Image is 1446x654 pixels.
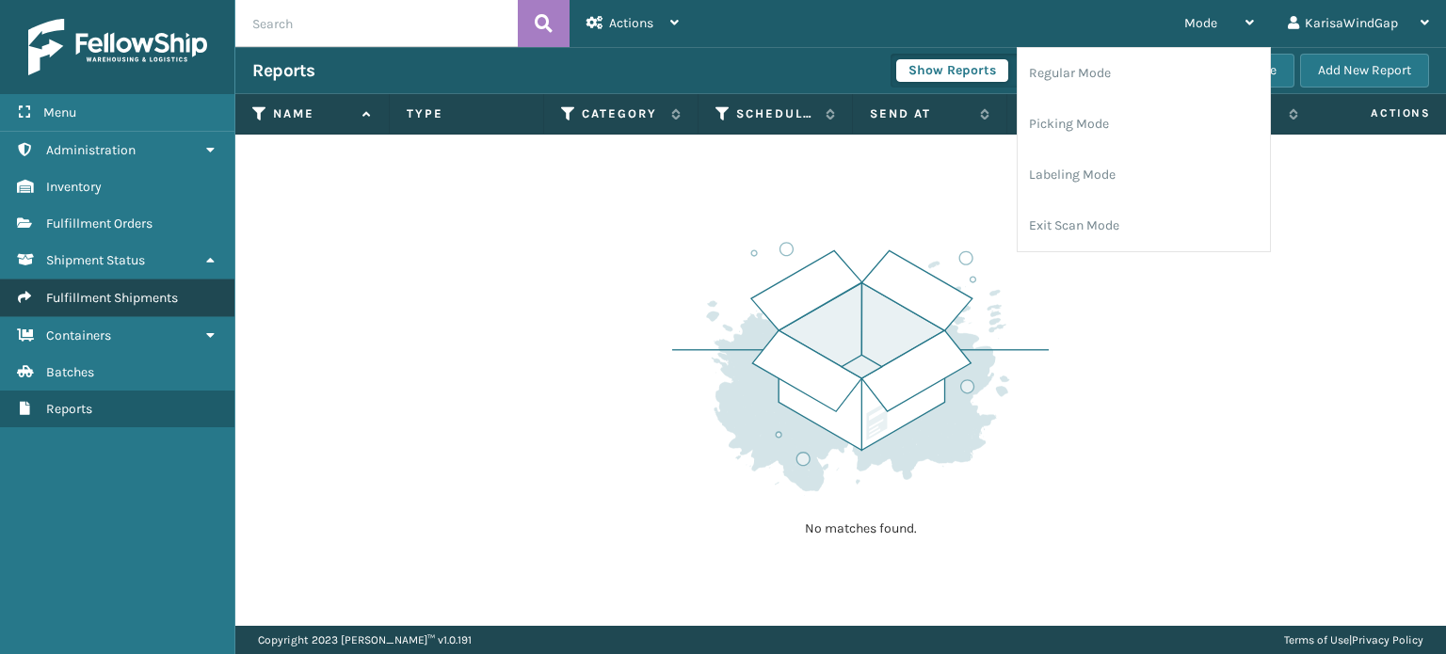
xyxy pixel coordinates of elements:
[258,626,472,654] p: Copyright 2023 [PERSON_NAME]™ v 1.0.191
[46,327,111,343] span: Containers
[46,364,94,380] span: Batches
[273,105,353,122] label: Name
[1300,54,1429,88] button: Add New Report
[1311,98,1442,129] span: Actions
[46,290,178,306] span: Fulfillment Shipments
[582,105,662,122] label: Category
[46,215,153,231] span: Fulfillment Orders
[46,142,136,158] span: Administration
[1018,200,1270,251] li: Exit Scan Mode
[1018,48,1270,99] li: Regular Mode
[1284,633,1349,646] a: Terms of Use
[1007,59,1133,82] button: Show Templates
[28,19,207,75] img: logo
[46,401,92,417] span: Reports
[1284,626,1423,654] div: |
[1018,150,1270,200] li: Labeling Mode
[609,15,653,31] span: Actions
[736,105,816,122] label: Scheduled
[1184,15,1217,31] span: Mode
[46,179,102,195] span: Inventory
[252,59,315,82] h3: Reports
[43,104,76,120] span: Menu
[1018,99,1270,150] li: Picking Mode
[1352,633,1423,646] a: Privacy Policy
[896,59,1008,82] button: Show Reports
[46,252,145,268] span: Shipment Status
[407,105,526,122] label: Type
[870,105,971,122] label: Send at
